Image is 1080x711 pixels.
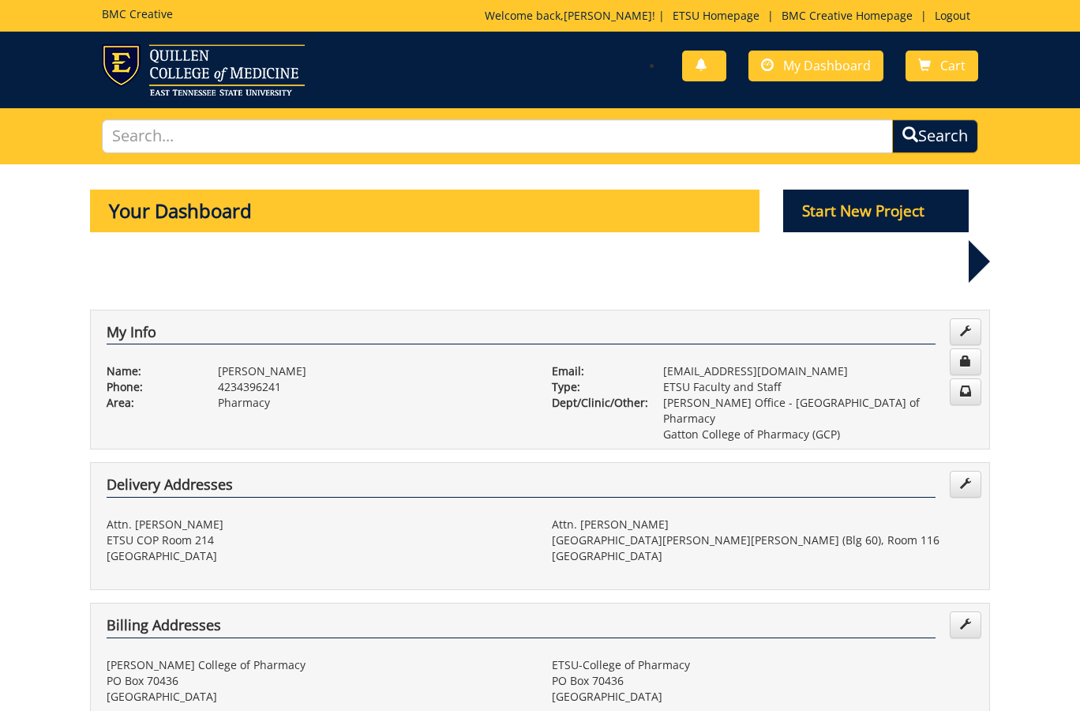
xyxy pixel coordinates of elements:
[107,673,528,689] p: PO Box 70436
[107,325,936,345] h4: My Info
[107,532,528,548] p: ETSU COP Room 214
[107,395,194,411] p: Area:
[927,8,978,23] a: Logout
[783,57,871,74] span: My Dashboard
[107,363,194,379] p: Name:
[564,8,652,23] a: [PERSON_NAME]
[485,8,978,24] p: Welcome back, ! | | |
[107,689,528,705] p: [GEOGRAPHIC_DATA]
[663,379,973,395] p: ETSU Faculty and Staff
[218,363,528,379] p: [PERSON_NAME]
[107,379,194,395] p: Phone:
[552,379,639,395] p: Type:
[663,427,973,442] p: Gatton College of Pharmacy (GCP)
[90,190,759,232] p: Your Dashboard
[940,57,966,74] span: Cart
[783,190,969,232] p: Start New Project
[552,363,639,379] p: Email:
[748,51,883,81] a: My Dashboard
[552,657,973,673] p: ETSU-College of Pharmacy
[552,517,973,532] p: Attn. [PERSON_NAME]
[218,379,528,395] p: 4234396241
[950,471,981,498] a: Edit Addresses
[950,611,981,638] a: Edit Addresses
[107,618,936,638] h4: Billing Addresses
[906,51,978,81] a: Cart
[552,673,973,689] p: PO Box 70436
[107,548,528,564] p: [GEOGRAPHIC_DATA]
[950,348,981,375] a: Change Password
[107,657,528,673] p: [PERSON_NAME] College of Pharmacy
[665,8,767,23] a: ETSU Homepage
[663,363,973,379] p: [EMAIL_ADDRESS][DOMAIN_NAME]
[102,44,305,96] img: ETSU logo
[552,395,639,411] p: Dept/Clinic/Other:
[552,689,973,705] p: [GEOGRAPHIC_DATA]
[950,318,981,345] a: Edit Info
[774,8,921,23] a: BMC Creative Homepage
[102,8,173,20] h5: BMC Creative
[892,119,978,153] button: Search
[218,395,528,411] p: Pharmacy
[102,119,893,153] input: Search...
[552,532,973,548] p: [GEOGRAPHIC_DATA][PERSON_NAME][PERSON_NAME] (Blg 60), Room 116
[783,205,969,220] a: Start New Project
[107,477,936,498] h4: Delivery Addresses
[552,548,973,564] p: [GEOGRAPHIC_DATA]
[663,395,973,427] p: [PERSON_NAME] Office - [GEOGRAPHIC_DATA] of Pharmacy
[107,517,528,532] p: Attn. [PERSON_NAME]
[950,378,981,405] a: Change Communication Preferences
